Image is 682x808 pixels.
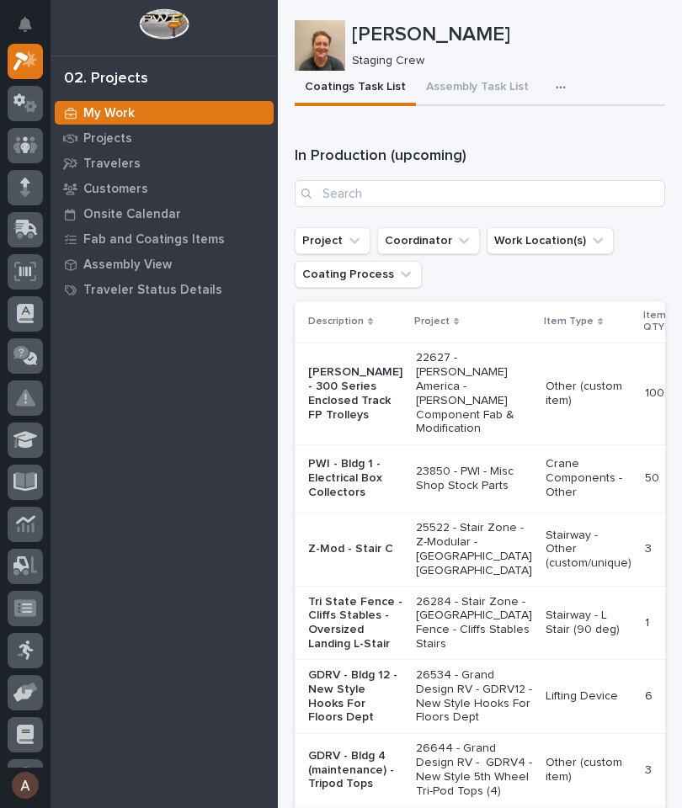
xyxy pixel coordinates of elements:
p: Project [414,312,450,331]
button: Assembly Task List [416,71,539,106]
p: Z-Mod - Stair C [308,542,402,556]
p: 6 [645,686,656,704]
p: Item QTY [643,306,666,338]
p: 26284 - Stair Zone - [GEOGRAPHIC_DATA] Fence - Cliffs Stables Stairs [416,595,532,651]
button: users-avatar [8,768,43,803]
p: Tri State Fence - Cliffs Stables - Oversized Landing L-Stair [308,595,402,651]
p: Customers [83,182,148,197]
p: Crane Components - Other [546,457,631,499]
a: Traveler Status Details [51,277,278,302]
p: 26534 - Grand Design RV - GDRV12 - New Style Hooks For Floors Dept [416,668,532,725]
p: 1 [645,613,653,630]
p: 50 [645,468,663,486]
p: Stairway - Other (custom/unique) [546,529,631,571]
button: Notifications [8,7,43,42]
p: Travelers [83,157,141,172]
a: Travelers [51,151,278,176]
p: 3 [645,760,655,778]
p: [PERSON_NAME] [352,23,658,47]
p: My Work [83,106,135,121]
p: Fab and Coatings Items [83,232,225,247]
button: Work Location(s) [487,227,614,254]
p: 26644 - Grand Design RV - GDRV4 - New Style 5th Wheel Tri-Pod Tops (4) [416,742,532,798]
p: GDRV - Bldg 4 (maintenance) - Tripod Tops [308,749,402,791]
img: Workspace Logo [139,8,189,40]
p: Assembly View [83,258,172,273]
p: Other (custom item) [546,756,631,784]
a: Fab and Coatings Items [51,226,278,252]
p: Lifting Device [546,689,631,704]
h1: In Production (upcoming) [295,146,665,167]
p: Projects [83,131,132,146]
p: PWI - Bldg 1 - Electrical Box Collectors [308,457,402,499]
button: Coating Process [295,261,422,288]
p: 25522 - Stair Zone - Z-Modular - [GEOGRAPHIC_DATA] [GEOGRAPHIC_DATA] [416,521,532,577]
a: Customers [51,176,278,201]
div: Notifications [21,17,43,44]
div: 02. Projects [64,70,148,88]
p: GDRV - Bldg 12 - New Style Hooks For Floors Dept [308,668,402,725]
p: Traveler Status Details [83,283,222,298]
a: My Work [51,100,278,125]
p: 3 [645,539,655,556]
p: Description [308,312,364,331]
p: 100 [645,383,668,401]
p: 22627 - [PERSON_NAME] America - [PERSON_NAME] Component Fab & Modification [416,351,532,436]
p: Onsite Calendar [83,207,181,222]
p: 23850 - PWI - Misc Shop Stock Parts [416,465,532,493]
p: [PERSON_NAME] - 300 Series Enclosed Track FP Trolleys [308,365,402,422]
button: Coatings Task List [295,71,416,106]
p: Staging Crew [352,54,652,68]
p: Other (custom item) [546,380,631,408]
button: Coordinator [377,227,480,254]
button: Project [295,227,370,254]
a: Projects [51,125,278,151]
p: Item Type [544,312,594,331]
p: Stairway - L Stair (90 deg) [546,609,631,637]
input: Search [295,180,665,207]
a: Assembly View [51,252,278,277]
a: Onsite Calendar [51,201,278,226]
